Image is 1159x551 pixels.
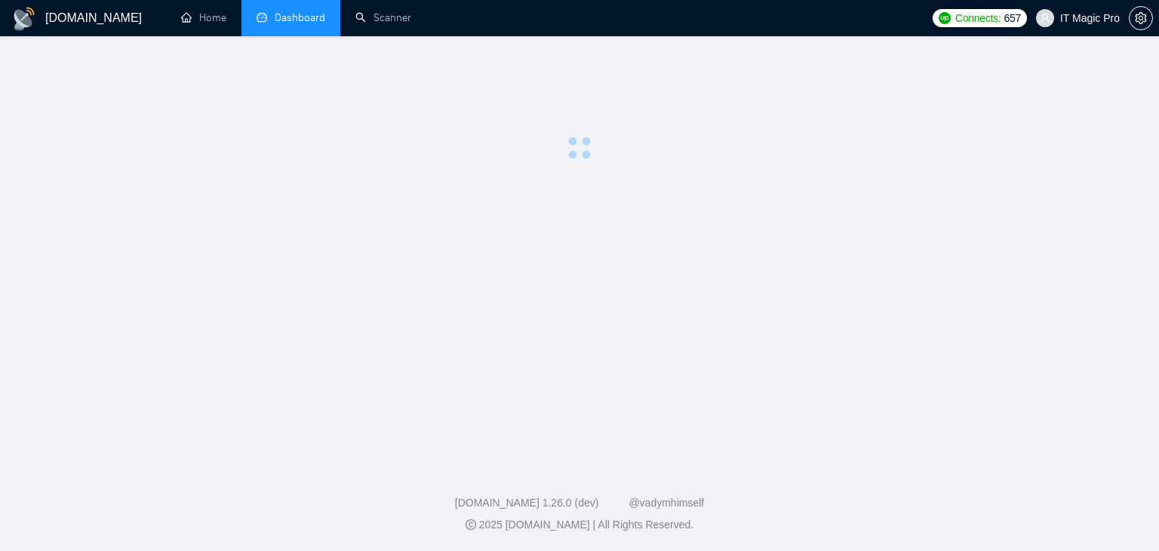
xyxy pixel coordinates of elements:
span: 657 [1004,10,1020,26]
button: setting [1129,6,1153,30]
span: Dashboard [275,11,325,24]
span: copyright [466,519,476,530]
span: dashboard [257,12,267,23]
span: Connects: [955,10,1001,26]
div: 2025 [DOMAIN_NAME] | All Rights Reserved. [12,517,1147,533]
a: setting [1129,12,1153,24]
a: @vadymhimself [629,497,704,509]
img: upwork-logo.png [939,12,951,24]
span: user [1040,13,1050,23]
img: logo [12,7,36,31]
span: setting [1130,12,1152,24]
a: [DOMAIN_NAME] 1.26.0 (dev) [455,497,599,509]
a: homeHome [181,11,226,24]
a: searchScanner [355,11,411,24]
